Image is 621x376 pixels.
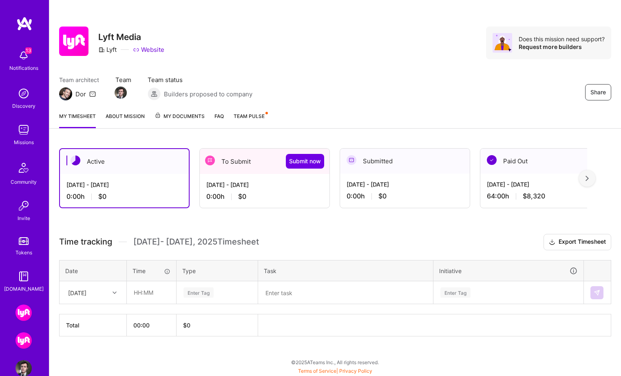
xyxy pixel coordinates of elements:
span: | [298,368,372,374]
a: Terms of Service [298,368,336,374]
img: Community [14,158,33,178]
div: 64:00 h [487,192,603,200]
img: Paid Out [487,155,497,165]
div: Community [11,178,37,186]
th: Type [177,260,258,281]
div: Does this mission need support? [519,35,605,43]
div: To Submit [200,149,329,174]
img: Submit [594,289,600,296]
img: Team Member Avatar [115,87,127,99]
th: Total [60,314,127,336]
a: Website [133,45,164,54]
span: $ 0 [183,322,190,329]
img: tokens [19,237,29,245]
div: © 2025 ATeams Inc., All rights reserved. [49,352,621,372]
div: Submitted [340,149,470,174]
button: Export Timesheet [544,234,611,250]
span: Submit now [289,157,321,165]
i: icon Download [549,238,555,247]
span: Team [115,76,131,84]
img: Lyft : Lyft Media [15,305,32,321]
th: Task [258,260,433,281]
div: Time [133,267,170,275]
a: My timesheet [59,112,96,128]
span: Team Pulse [234,113,265,119]
div: Active [60,149,189,174]
th: 00:00 [127,314,177,336]
img: Company Logo [59,27,88,56]
span: Team status [148,76,252,84]
div: [DATE] - [DATE] [347,180,463,189]
span: $0 [238,192,246,201]
img: Team Architect [59,87,72,100]
div: Initiative [439,266,578,276]
span: Team architect [59,76,99,84]
div: Lyft [98,45,117,54]
button: Submit now [286,154,324,169]
img: guide book [15,268,32,285]
img: Active [71,156,80,165]
div: Missions [14,138,34,147]
div: 0:00 h [66,192,182,201]
img: logo [16,16,33,31]
a: FAQ [214,112,224,128]
div: [DATE] - [DATE] [66,180,182,189]
a: Team Pulse [234,112,267,128]
div: Enter Tag [183,286,214,299]
img: bell [15,47,32,64]
div: Tokens [15,248,32,257]
img: Invite [15,198,32,214]
img: Lyft: Android Business Travel Rewards & Accessibility [15,332,32,349]
div: Discovery [12,102,35,110]
i: icon Mail [89,91,96,97]
span: $0 [98,192,106,201]
span: Builders proposed to company [164,90,252,98]
div: Paid Out [480,149,610,174]
h3: Lyft Media [98,32,164,42]
img: teamwork [15,122,32,138]
div: [DATE] - [DATE] [487,180,603,189]
img: discovery [15,85,32,102]
div: [DATE] [68,288,86,297]
span: Time tracking [59,237,112,247]
a: Lyft : Lyft Media [13,305,34,321]
span: My Documents [155,112,205,121]
div: [DATE] - [DATE] [206,180,323,189]
a: About Mission [106,112,145,128]
div: Dor [75,90,86,98]
span: $0 [378,192,387,200]
img: right [586,176,589,181]
div: [DOMAIN_NAME] [4,285,44,293]
span: Share [590,88,606,96]
div: Invite [18,214,30,222]
div: 0:00 h [206,192,323,201]
a: Lyft: Android Business Travel Rewards & Accessibility [13,332,34,349]
span: 13 [25,47,32,54]
img: To Submit [205,156,215,165]
span: $8,320 [523,192,545,200]
input: HH:MM [127,282,176,303]
div: 0:00 h [347,192,463,200]
img: Submitted [347,155,356,165]
div: Enter Tag [440,286,471,299]
a: Privacy Policy [339,368,372,374]
span: [DATE] - [DATE] , 2025 Timesheet [133,237,259,247]
a: Team Member Avatar [115,86,126,100]
i: icon CompanyGray [98,47,105,53]
img: Avatar [493,33,512,53]
button: Share [585,84,611,100]
div: Request more builders [519,43,605,51]
a: My Documents [155,112,205,128]
i: icon Chevron [113,291,117,295]
th: Date [60,260,127,281]
img: Builders proposed to company [148,87,161,100]
div: Notifications [9,64,38,72]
